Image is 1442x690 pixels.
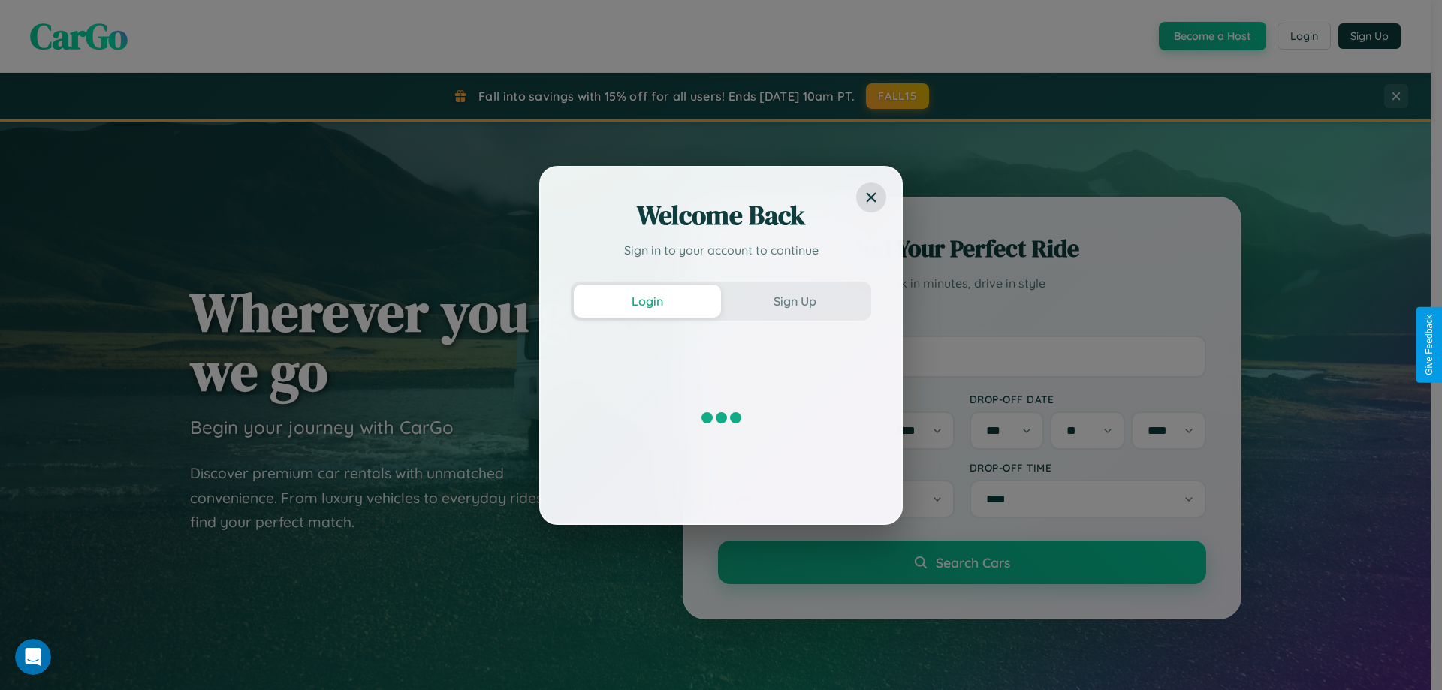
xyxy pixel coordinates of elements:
button: Sign Up [721,285,868,318]
p: Sign in to your account to continue [571,241,871,259]
button: Login [574,285,721,318]
h2: Welcome Back [571,197,871,234]
div: Give Feedback [1424,315,1434,375]
iframe: Intercom live chat [15,639,51,675]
